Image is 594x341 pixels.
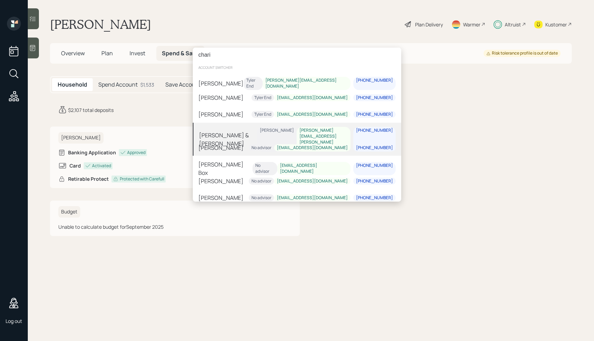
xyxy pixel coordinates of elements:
[277,145,348,151] div: [EMAIL_ADDRESS][DOMAIN_NAME]
[277,95,348,101] div: [EMAIL_ADDRESS][DOMAIN_NAME]
[198,160,253,177] div: [PERSON_NAME] Box
[193,62,401,73] div: account switcher
[251,195,271,201] div: No advisor
[277,195,348,201] div: [EMAIL_ADDRESS][DOMAIN_NAME]
[356,78,393,83] div: [PHONE_NUMBER]
[356,112,393,117] div: [PHONE_NUMBER]
[246,78,260,89] div: Tyler End
[356,128,393,133] div: [PHONE_NUMBER]
[251,178,271,184] div: No advisor
[356,178,393,184] div: [PHONE_NUMBER]
[277,112,348,117] div: [EMAIL_ADDRESS][DOMAIN_NAME]
[254,95,271,101] div: Tyler End
[198,177,244,185] div: [PERSON_NAME]
[193,48,401,62] input: Type a command or search…
[356,95,393,101] div: [PHONE_NUMBER]
[198,144,244,152] div: [PERSON_NAME]
[280,163,348,175] div: [EMAIL_ADDRESS][DOMAIN_NAME]
[260,128,294,133] div: [PERSON_NAME]
[255,163,274,175] div: No advisor
[199,131,257,148] div: [PERSON_NAME] & [PERSON_NAME]
[198,79,244,88] div: [PERSON_NAME]
[356,163,393,169] div: [PHONE_NUMBER]
[356,145,393,151] div: [PHONE_NUMBER]
[198,94,244,102] div: [PERSON_NAME]
[356,195,393,201] div: [PHONE_NUMBER]
[251,145,271,151] div: No advisor
[198,110,244,119] div: [PERSON_NAME]
[299,128,348,151] div: [PERSON_NAME][EMAIL_ADDRESS][PERSON_NAME][DOMAIN_NAME]
[277,178,348,184] div: [EMAIL_ADDRESS][DOMAIN_NAME]
[265,78,348,89] div: [PERSON_NAME][EMAIL_ADDRESS][DOMAIN_NAME]
[198,194,244,202] div: [PERSON_NAME]
[254,112,271,117] div: Tyler End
